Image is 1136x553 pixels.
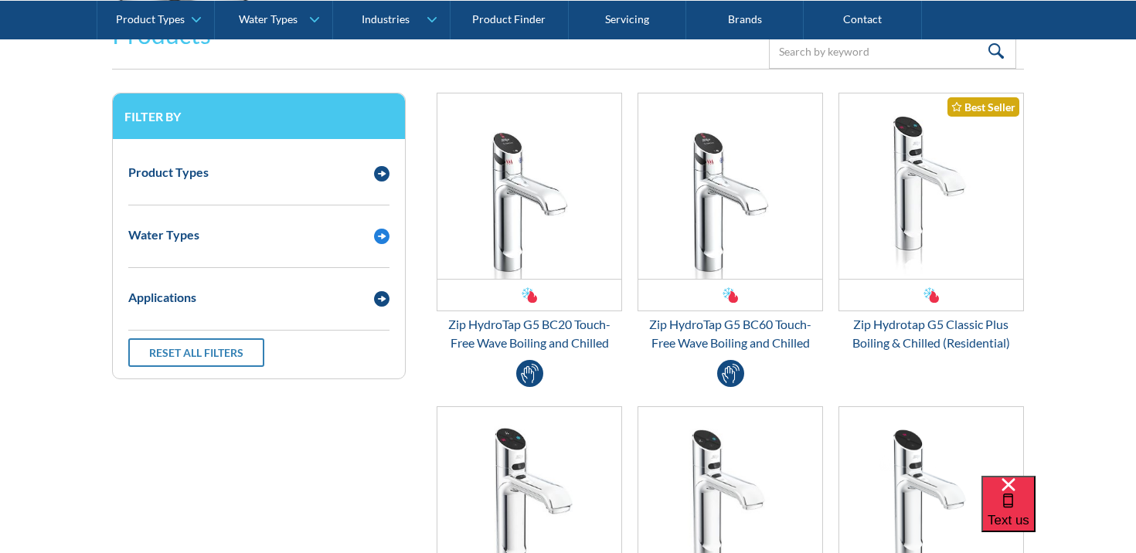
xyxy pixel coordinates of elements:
[437,93,622,352] a: Zip HydroTap G5 BC20 Touch-Free Wave Boiling and ChilledZip HydroTap G5 BC20 Touch-Free Wave Boil...
[437,93,621,279] img: Zip HydroTap G5 BC20 Touch-Free Wave Boiling and Chilled
[838,315,1024,352] div: Zip Hydrotap G5 Classic Plus Boiling & Chilled (Residential)
[838,93,1024,352] a: Zip Hydrotap G5 Classic Plus Boiling & Chilled (Residential)Best SellerZip Hydrotap G5 Classic Pl...
[362,12,410,25] div: Industries
[947,97,1019,117] div: Best Seller
[128,226,199,244] div: Water Types
[116,12,185,25] div: Product Types
[769,34,1016,69] input: Search by keyword
[128,163,209,182] div: Product Types
[638,315,823,352] div: Zip HydroTap G5 BC60 Touch-Free Wave Boiling and Chilled
[437,315,622,352] div: Zip HydroTap G5 BC20 Touch-Free Wave Boiling and Chilled
[128,338,264,367] a: Reset all filters
[128,288,196,307] div: Applications
[239,12,298,25] div: Water Types
[839,93,1023,279] img: Zip Hydrotap G5 Classic Plus Boiling & Chilled (Residential)
[981,476,1136,553] iframe: podium webchat widget bubble
[638,93,823,352] a: Zip HydroTap G5 BC60 Touch-Free Wave Boiling and ChilledZip HydroTap G5 BC60 Touch-Free Wave Boil...
[638,93,822,279] img: Zip HydroTap G5 BC60 Touch-Free Wave Boiling and Chilled
[124,109,393,124] h3: Filter by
